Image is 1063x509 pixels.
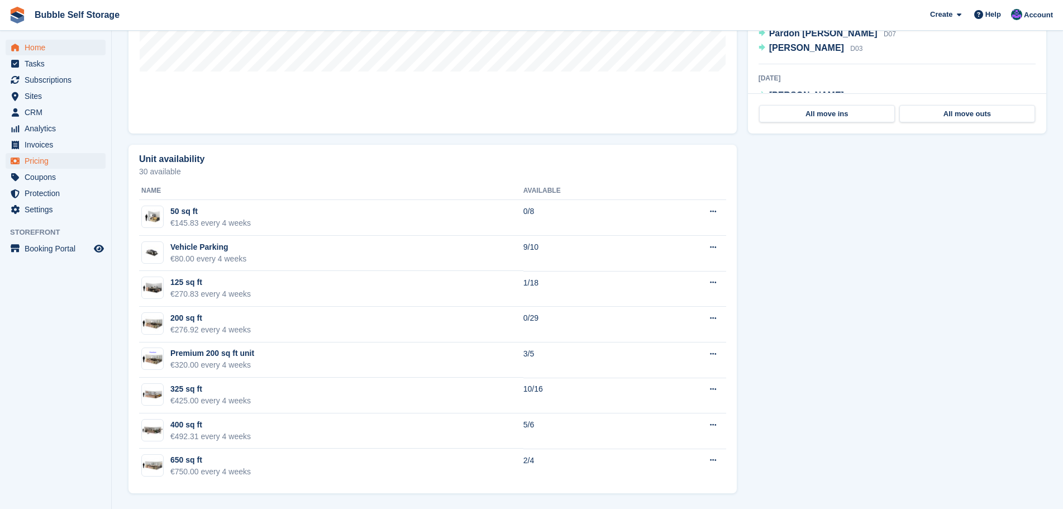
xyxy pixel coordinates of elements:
[25,104,92,120] span: CRM
[170,206,251,217] div: 50 sq ft
[25,72,92,88] span: Subscriptions
[170,253,246,265] div: €80.00 every 4 weeks
[850,92,862,100] span: D14
[759,89,863,103] a: [PERSON_NAME] D14
[759,41,863,56] a: [PERSON_NAME] D03
[142,280,163,296] img: 125-sqft-unit%20(6).jpg
[769,28,878,38] span: Pardon [PERSON_NAME]
[523,236,648,272] td: 9/10
[6,121,106,136] a: menu
[170,241,246,253] div: Vehicle Parking
[170,454,251,466] div: 650 sq ft
[9,7,26,23] img: stora-icon-8386f47178a22dfd0bd8f6a31ec36ba5ce8667c1dd55bd0f319d3a0aa187defe.svg
[899,105,1035,123] a: All move outs
[759,27,896,41] a: Pardon [PERSON_NAME] D07
[139,182,523,200] th: Name
[759,105,895,123] a: All move ins
[170,277,251,288] div: 125 sq ft
[6,241,106,256] a: menu
[142,316,163,332] img: 200-sqft-unit%20(4).jpg
[25,121,92,136] span: Analytics
[142,422,163,438] img: 400-sqft-unit%20(1).jpg
[6,72,106,88] a: menu
[142,458,163,474] img: 1000-sqft-unit.jpg
[6,56,106,72] a: menu
[170,466,251,478] div: €750.00 every 4 weeks
[769,43,844,53] span: [PERSON_NAME]
[25,153,92,169] span: Pricing
[523,200,648,236] td: 0/8
[6,137,106,153] a: menu
[523,449,648,484] td: 2/4
[25,241,92,256] span: Booking Portal
[6,202,106,217] a: menu
[92,242,106,255] a: Preview store
[170,359,254,371] div: €320.00 every 4 weeks
[6,40,106,55] a: menu
[25,202,92,217] span: Settings
[6,169,106,185] a: menu
[170,348,254,359] div: Premium 200 sq ft unit
[523,307,648,342] td: 0/29
[25,40,92,55] span: Home
[985,9,1001,20] span: Help
[523,271,648,307] td: 1/18
[170,217,251,229] div: €145.83 every 4 weeks
[6,104,106,120] a: menu
[759,73,1036,83] div: [DATE]
[25,169,92,185] span: Coupons
[170,431,251,443] div: €492.31 every 4 weeks
[523,378,648,413] td: 10/16
[142,351,163,367] img: Premium%20(3).png
[170,288,251,300] div: €270.83 every 4 weeks
[523,413,648,449] td: 5/6
[523,182,648,200] th: Available
[1024,9,1053,21] span: Account
[142,246,163,259] img: 1%20Car%20Lot%20-%20Without%20dimensions%20(2).jpg
[884,30,896,38] span: D07
[930,9,952,20] span: Create
[142,209,163,225] img: 50-sqft-unit%20(9).jpg
[6,153,106,169] a: menu
[1011,9,1022,20] img: Stuart Jackson
[25,185,92,201] span: Protection
[139,168,726,175] p: 30 available
[25,137,92,153] span: Invoices
[25,56,92,72] span: Tasks
[170,395,251,407] div: €425.00 every 4 weeks
[10,227,111,238] span: Storefront
[139,154,204,164] h2: Unit availability
[6,185,106,201] a: menu
[769,91,844,100] span: [PERSON_NAME]
[523,342,648,378] td: 3/5
[170,324,251,336] div: €276.92 every 4 weeks
[170,312,251,324] div: 200 sq ft
[170,383,251,395] div: 325 sq ft
[170,419,251,431] div: 400 sq ft
[142,387,163,403] img: 300-sqft-unit%20(1).jpg
[25,88,92,104] span: Sites
[6,88,106,104] a: menu
[30,6,124,24] a: Bubble Self Storage
[850,45,862,53] span: D03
